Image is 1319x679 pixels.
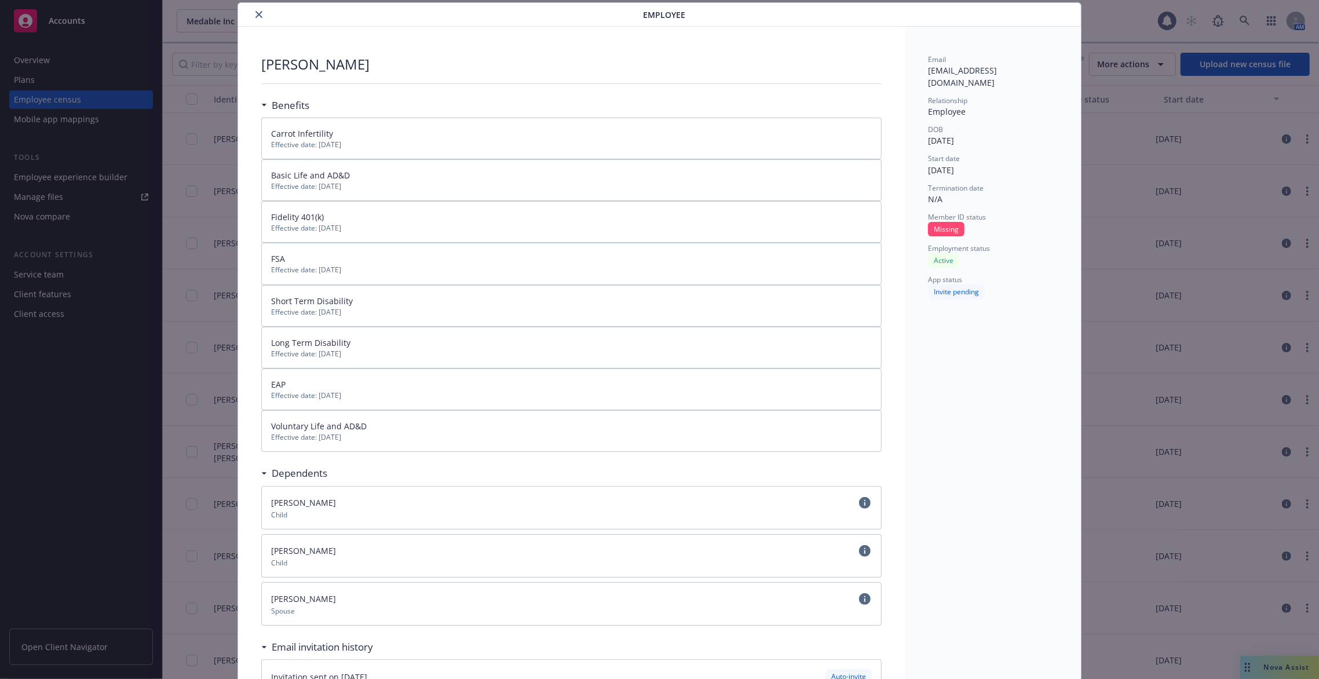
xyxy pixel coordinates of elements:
span: Effective date: [DATE] [271,432,872,442]
span: [PERSON_NAME] [271,545,336,556]
span: Short Term Disability [271,295,353,306]
div: Employee [928,105,1058,118]
span: Child [271,558,872,568]
span: Effective date: [DATE] [271,140,872,149]
a: circleInformation [858,592,872,606]
span: Carrot Infertility [271,128,333,139]
span: Basic Life and AD&D [271,170,350,181]
div: [DATE] [928,164,1058,176]
span: Spouse [271,606,872,616]
span: EAP [271,379,286,390]
h3: Dependents [272,466,327,481]
span: Email [928,54,946,64]
span: Start date [928,154,960,163]
span: [PERSON_NAME] [271,593,336,604]
h3: Benefits [272,98,309,113]
div: Benefits [261,98,309,113]
a: circleInformation [858,496,872,510]
div: Email invitation history [261,640,373,655]
span: Long Term Disability [271,337,350,348]
span: [PERSON_NAME] [271,497,336,508]
div: Missing [928,222,964,236]
span: Effective date: [DATE] [271,181,872,191]
span: Effective date: [DATE] [271,349,872,359]
span: Fidelity 401(k) [271,211,324,222]
span: Termination date [928,183,984,193]
div: Dependents [261,466,327,481]
h3: Email invitation history [272,640,373,655]
span: DOB [928,125,943,134]
p: [PERSON_NAME] [261,54,370,74]
span: App status [928,275,962,284]
div: Invite pending [928,284,985,299]
span: Member ID status [928,212,986,222]
span: Employment status [928,243,990,253]
div: N/A [928,193,1058,205]
span: Employee [643,9,685,21]
span: FSA [271,253,285,264]
div: [EMAIL_ADDRESS][DOMAIN_NAME] [928,64,1058,89]
span: Child [271,510,872,520]
div: Active [928,253,959,268]
span: Voluntary Life and AD&D [271,421,367,432]
button: close [252,8,266,21]
div: [DATE] [928,134,1058,147]
span: Relationship [928,96,967,105]
span: Effective date: [DATE] [271,265,872,275]
a: circleInformation [858,544,872,558]
span: Effective date: [DATE] [271,307,872,317]
span: Effective date: [DATE] [271,390,872,400]
span: Effective date: [DATE] [271,223,872,233]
